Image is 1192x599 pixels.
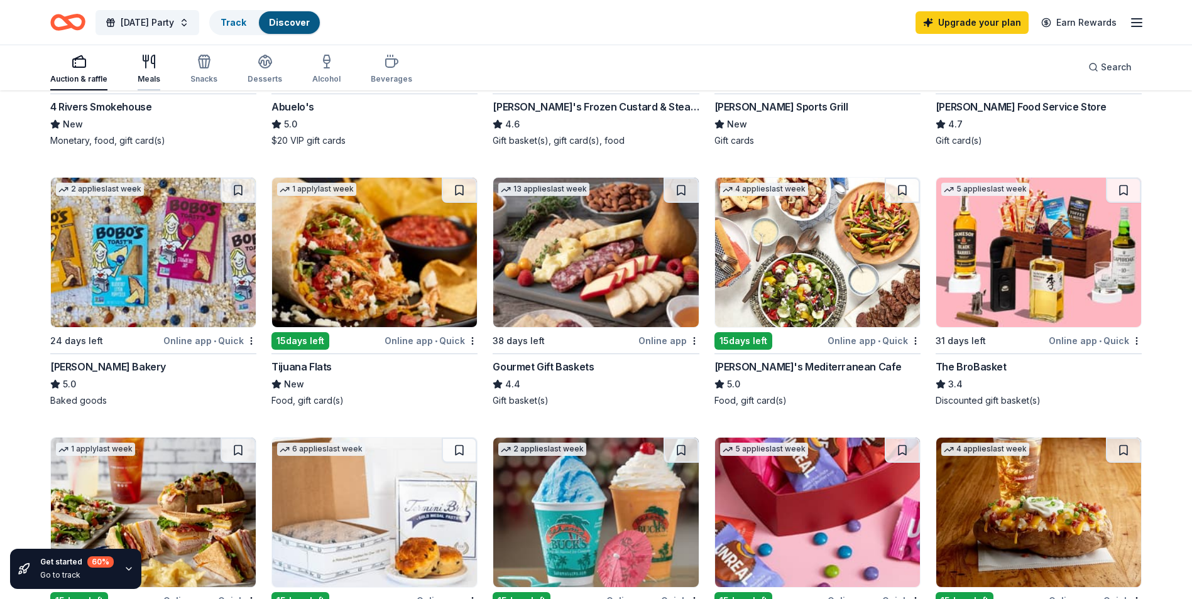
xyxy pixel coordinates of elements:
div: 31 days left [936,333,986,348]
div: 60 % [87,556,114,568]
div: 1 apply last week [56,443,135,456]
div: 24 days left [50,333,103,348]
img: Image for Termini Brothers Bakery [272,438,477,587]
a: Image for Bobo's Bakery2 applieslast week24 days leftOnline app•Quick[PERSON_NAME] Bakery5.0Baked... [50,177,256,407]
div: Abuelo's [271,99,314,114]
img: Image for Taziki's Mediterranean Cafe [715,178,920,327]
button: Desserts [248,49,282,90]
div: Online app Quick [385,333,478,348]
div: Alcohol [312,74,341,84]
div: Discounted gift basket(s) [936,394,1142,407]
div: 38 days left [493,333,545,348]
a: Image for The BroBasket5 applieslast week31 days leftOnline app•QuickThe BroBasket3.4Discounted g... [936,177,1142,407]
div: 15 days left [271,332,329,350]
span: 5.0 [63,377,76,392]
div: Gift basket(s) [493,394,699,407]
a: Track [221,17,246,28]
span: • [878,336,880,346]
span: 5.0 [727,377,740,392]
img: Image for The BroBasket [936,178,1141,327]
div: Gift card(s) [936,134,1142,147]
button: TrackDiscover [209,10,321,35]
span: [DATE] Party [121,15,174,30]
a: Discover [269,17,310,28]
div: Snacks [190,74,217,84]
a: Image for Tijuana Flats1 applylast week15days leftOnline app•QuickTijuana FlatsNewFood, gift card(s) [271,177,478,407]
div: Meals [138,74,160,84]
span: New [727,117,747,132]
span: 3.4 [948,377,963,392]
div: 4 Rivers Smokehouse [50,99,151,114]
img: Image for Jason's Deli [936,438,1141,587]
img: Image for Bahama Buck's [493,438,698,587]
div: 5 applies last week [941,183,1029,196]
div: [PERSON_NAME] Food Service Store [936,99,1107,114]
div: Food, gift card(s) [271,394,478,407]
span: Search [1101,60,1132,75]
button: Snacks [190,49,217,90]
div: The BroBasket [936,359,1007,374]
button: Meals [138,49,160,90]
img: Image for Tijuana Flats [272,178,477,327]
div: 15 days left [714,332,772,350]
img: Image for Gourmet Gift Baskets [493,178,698,327]
div: Go to track [40,570,114,580]
span: 5.0 [284,117,297,132]
span: • [1099,336,1102,346]
img: Image for McAlister's Deli [51,438,256,587]
div: 2 applies last week [56,183,144,196]
a: Earn Rewards [1034,11,1124,34]
div: Online app Quick [828,333,921,348]
div: 1 apply last week [277,183,356,196]
div: [PERSON_NAME]'s Frozen Custard & Steakburgers [493,99,699,114]
span: • [435,336,437,346]
div: Online app Quick [163,333,256,348]
span: New [284,377,304,392]
div: 2 applies last week [498,443,586,456]
div: Gourmet Gift Baskets [493,359,594,374]
div: Online app Quick [1049,333,1142,348]
span: 4.7 [948,117,963,132]
div: 6 applies last week [277,443,365,456]
div: Food, gift card(s) [714,394,921,407]
div: Monetary, food, gift card(s) [50,134,256,147]
a: Image for Gourmet Gift Baskets13 applieslast week38 days leftOnline appGourmet Gift Baskets4.4Gif... [493,177,699,407]
span: 4.4 [505,377,520,392]
span: New [63,117,83,132]
a: Home [50,8,85,37]
a: Image for Taziki's Mediterranean Cafe4 applieslast week15days leftOnline app•Quick[PERSON_NAME]'s... [714,177,921,407]
div: [PERSON_NAME]'s Mediterranean Cafe [714,359,902,374]
button: Search [1078,55,1142,80]
div: 13 applies last week [498,183,589,196]
button: [DATE] Party [96,10,199,35]
span: • [214,336,216,346]
div: 4 applies last week [941,443,1029,456]
button: Auction & raffle [50,49,107,90]
div: 4 applies last week [720,183,808,196]
div: [PERSON_NAME] Sports Grill [714,99,848,114]
div: Get started [40,556,114,568]
div: Baked goods [50,394,256,407]
div: Online app [638,333,699,348]
button: Alcohol [312,49,341,90]
a: Upgrade your plan [916,11,1029,34]
img: Image for UnReal Candy [715,438,920,587]
div: Gift basket(s), gift card(s), food [493,134,699,147]
img: Image for Bobo's Bakery [51,178,256,327]
span: 4.6 [505,117,520,132]
div: Gift cards [714,134,921,147]
div: Beverages [371,74,412,84]
button: Beverages [371,49,412,90]
div: $20 VIP gift cards [271,134,478,147]
div: [PERSON_NAME] Bakery [50,359,166,374]
div: Desserts [248,74,282,84]
div: Auction & raffle [50,74,107,84]
div: 5 applies last week [720,443,808,456]
div: Tijuana Flats [271,359,332,374]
